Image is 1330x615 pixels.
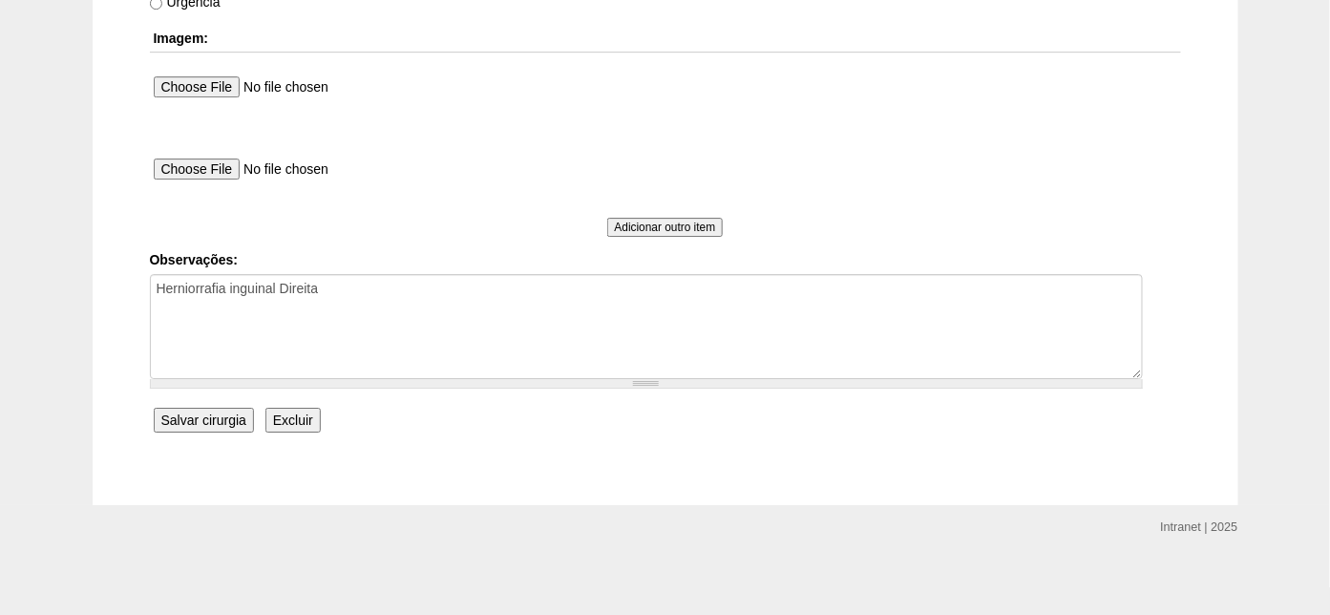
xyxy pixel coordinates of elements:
[1161,518,1238,537] div: Intranet | 2025
[265,408,321,433] input: Excluir
[607,218,724,237] input: Adicionar outro item
[150,25,1181,53] th: Imagem:
[150,250,1181,269] label: Observações:
[154,408,254,433] input: Salvar cirurgia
